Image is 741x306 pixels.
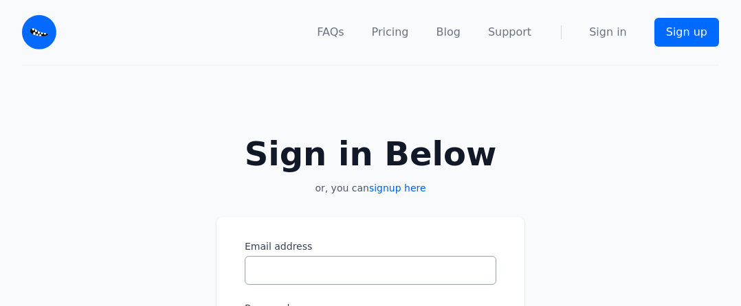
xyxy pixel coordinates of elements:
[217,181,524,195] p: or, you can
[369,183,426,193] a: signup here
[436,24,461,40] a: Blog
[245,239,496,253] label: Email address
[372,24,409,40] a: Pricing
[488,24,531,40] a: Support
[589,24,627,40] a: Sign in
[22,15,56,49] img: Email Monster
[654,18,719,47] a: Sign up
[317,24,344,40] a: FAQs
[217,137,524,170] h2: Sign in Below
